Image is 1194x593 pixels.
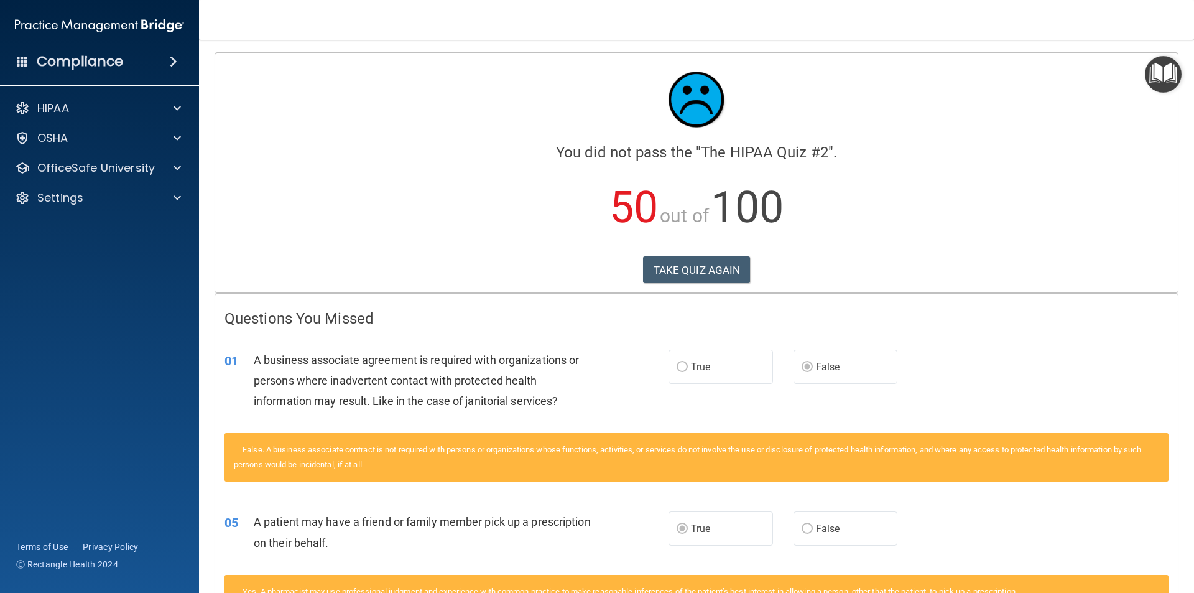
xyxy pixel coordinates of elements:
[224,311,1169,327] h4: Questions You Missed
[37,101,69,116] p: HIPAA
[691,361,710,373] span: True
[15,190,181,205] a: Settings
[660,205,709,226] span: out of
[15,101,181,116] a: HIPAA
[224,144,1169,161] h4: You did not pass the " ".
[224,515,238,530] span: 05
[15,13,184,38] img: PMB logo
[677,363,688,372] input: True
[677,525,688,534] input: True
[15,131,181,146] a: OSHA
[234,445,1142,469] span: False. A business associate contract is not required with persons or organizations whose function...
[802,363,813,372] input: False
[643,256,751,284] button: TAKE QUIZ AGAIN
[802,525,813,534] input: False
[659,62,734,137] img: sad_face.ecc698e2.jpg
[701,144,828,161] span: The HIPAA Quiz #2
[37,53,123,70] h4: Compliance
[254,515,591,549] span: A patient may have a friend or family member pick up a prescription on their behalf.
[254,353,579,408] span: A business associate agreement is required with organizations or persons where inadvertent contac...
[609,182,658,233] span: 50
[37,190,83,205] p: Settings
[83,541,139,553] a: Privacy Policy
[16,558,118,571] span: Ⓒ Rectangle Health 2024
[37,161,155,175] p: OfficeSafe University
[691,523,710,535] span: True
[224,353,238,368] span: 01
[15,161,181,175] a: OfficeSafe University
[37,131,68,146] p: OSHA
[16,541,68,553] a: Terms of Use
[816,523,840,535] span: False
[1145,56,1182,93] button: Open Resource Center
[711,182,784,233] span: 100
[816,361,840,373] span: False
